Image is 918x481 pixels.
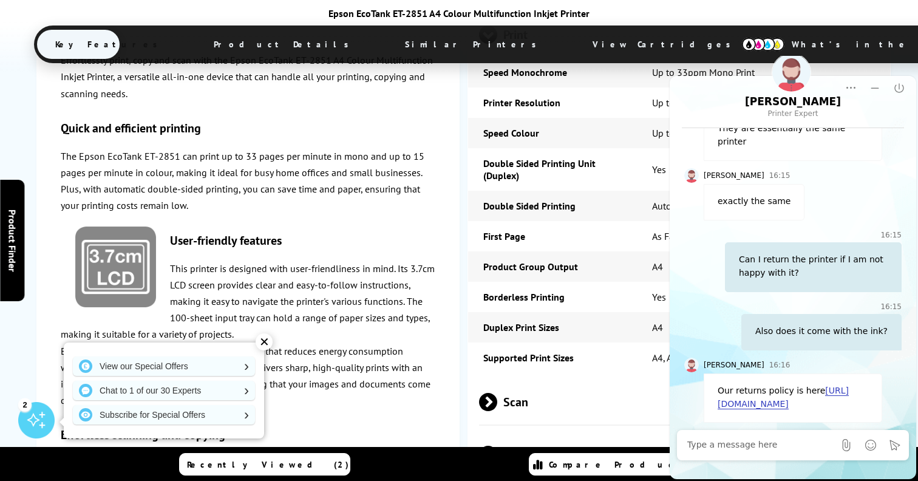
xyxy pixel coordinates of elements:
h3: Effortless scanning and copying [61,427,435,443]
a: Chat to 1 of our 30 Experts [73,381,255,400]
a: View our Special Offers [73,356,255,376]
td: A4 [637,312,890,343]
td: Supported Print Sizes [468,343,637,373]
a: Recently Viewed (2) [179,453,350,476]
p: This printer is designed with user-friendliness in mind. Its 3.7cm LCD screen provides clear and ... [61,260,435,343]
td: Duplex Print Sizes [468,312,637,343]
a: Compare Products [529,453,700,476]
td: Automatic Double Sided Printing [637,191,890,221]
td: A4, A5, A6 [637,343,890,373]
td: Up to 15ppm Colour Print [637,118,890,148]
p: Effortlessly print, copy and scan with the Epson EcoTank ET-2851 A4 Colour Multifunction Inkjet P... [61,52,435,102]
td: Speed Colour [468,118,637,148]
td: Double Sided Printing Unit (Duplex) [468,148,637,191]
span: Compare Products [549,459,696,470]
td: Product Group Output [468,251,637,282]
span: Product Details [195,30,373,59]
span: Key Features [37,30,182,59]
td: A4 [637,251,890,282]
div: Epson EcoTank ET-2851 A4 Colour Multifunction Inkjet Printer [34,7,884,19]
td: Up to 5,760 x 1,440 dpi Print [637,87,890,118]
a: Subscribe for Special Offers [73,405,255,425]
h3: Quick and efficient printing [61,120,435,136]
iframe: chat window [668,56,918,481]
td: Printer Resolution [468,87,637,118]
td: As Fast as 10 Seconds First page [637,221,890,251]
td: Up to 33ppm Mono Print [637,57,890,87]
td: Yes [637,148,890,191]
img: Epson-3.7cm-Display-Icon.png [75,226,156,307]
h3: User-friendly features [61,232,435,248]
span: Similar Printers [387,30,561,59]
td: Speed Monochrome [468,57,637,87]
span: View Cartridges [574,29,760,60]
span: Recently Viewed (2) [187,459,349,470]
span: Product Finder [6,210,18,272]
p: Equipped with Epson's Micro Piezo™ technology that reduces energy consumption without compromisin... [61,343,435,409]
p: The Epson EcoTank ET-2851 can print up to 33 pages per minute in mono and up to 15 pages per minu... [61,148,435,214]
img: cmyk-icon.svg [742,38,784,51]
td: Borderless Printing [468,282,637,312]
span: Copy [479,432,880,477]
td: Yes [637,282,890,312]
td: First Page [468,221,637,251]
div: ✕ [256,333,273,350]
span: Scan [479,379,880,425]
td: Double Sided Printing [468,191,637,221]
